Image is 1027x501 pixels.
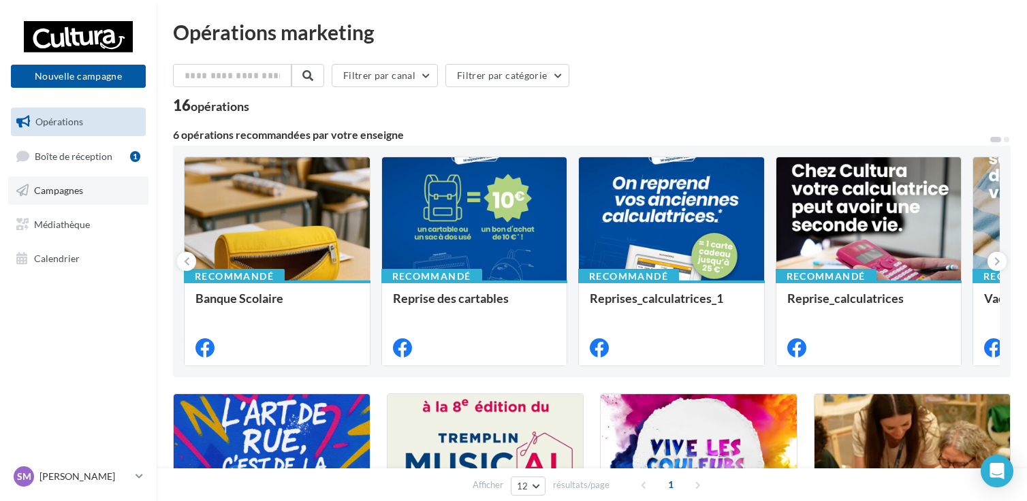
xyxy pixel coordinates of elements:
[8,176,148,205] a: Campagnes
[173,129,989,140] div: 6 opérations recommandées par votre enseigne
[11,464,146,489] a: SM [PERSON_NAME]
[184,269,285,284] div: Recommandé
[39,470,130,483] p: [PERSON_NAME]
[8,244,148,273] a: Calendrier
[787,291,904,306] span: Reprise_calculatrices
[173,22,1011,42] div: Opérations marketing
[660,474,682,496] span: 1
[11,65,146,88] button: Nouvelle campagne
[517,481,528,491] span: 12
[553,479,610,491] span: résultats/page
[332,64,438,87] button: Filtrer par canal
[981,455,1013,487] div: Open Intercom Messenger
[578,269,679,284] div: Recommandé
[35,116,83,127] span: Opérations
[35,150,112,161] span: Boîte de réception
[8,108,148,136] a: Opérations
[8,142,148,171] a: Boîte de réception1
[776,269,876,284] div: Recommandé
[34,184,83,196] span: Campagnes
[590,291,723,306] span: Reprises_calculatrices_1
[393,291,509,306] span: Reprise des cartables
[195,291,283,306] span: Banque Scolaire
[191,100,249,112] div: opérations
[34,252,80,263] span: Calendrier
[381,269,482,284] div: Recommandé
[34,219,90,230] span: Médiathèque
[473,479,503,491] span: Afficher
[511,476,546,496] button: 12
[173,98,249,113] div: 16
[130,151,140,162] div: 1
[17,470,31,483] span: SM
[445,64,569,87] button: Filtrer par catégorie
[8,210,148,239] a: Médiathèque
